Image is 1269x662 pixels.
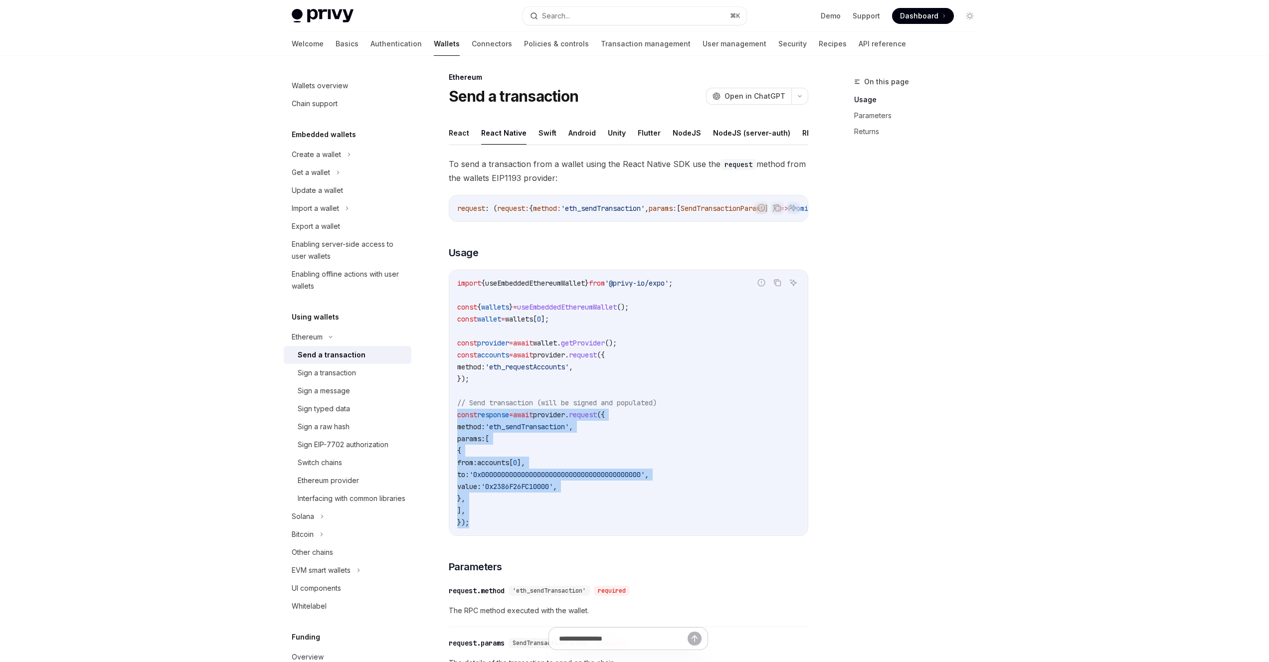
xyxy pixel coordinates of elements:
[292,600,327,612] div: Whitelabel
[513,458,517,467] span: 0
[292,546,333,558] div: Other chains
[509,410,513,419] span: =
[477,338,509,347] span: provider
[284,364,411,382] a: Sign a transaction
[298,403,350,415] div: Sign typed data
[449,157,808,185] span: To send a transaction from a wallet using the React Native SDK use the method from the wallets EI...
[501,315,505,324] span: =
[284,418,411,436] a: Sign a raw hash
[601,32,691,56] a: Transaction management
[645,470,649,479] span: ,
[569,350,597,359] span: request
[298,349,365,361] div: Send a transaction
[597,410,605,419] span: ({
[472,32,512,56] a: Connectors
[673,204,677,213] span: :
[721,159,756,170] code: request
[284,472,411,490] a: Ethereum provider
[529,204,533,213] span: {
[725,91,785,101] span: Open in ChatGPT
[513,350,533,359] span: await
[509,458,513,467] span: [
[292,331,323,343] div: Ethereum
[292,631,320,643] h5: Funding
[703,32,766,56] a: User management
[292,184,343,196] div: Update a wallet
[457,410,477,419] span: const
[449,246,479,260] span: Usage
[284,77,411,95] a: Wallets overview
[457,398,657,407] span: // Send transaction (will be signed and populated)
[730,12,740,20] span: ⌘ K
[457,482,481,491] span: value:
[298,421,350,433] div: Sign a raw hash
[585,279,589,288] span: }
[539,121,556,145] button: Swift
[787,201,800,214] button: Ask AI
[533,204,557,213] span: method
[481,121,527,145] button: React Native
[298,385,350,397] div: Sign a message
[457,338,477,347] span: const
[523,7,746,25] button: Search...⌘K
[449,586,505,596] div: request.method
[568,121,596,145] button: Android
[457,506,465,515] span: ],
[292,564,351,576] div: EVM smart wallets
[449,87,579,105] h1: Send a transaction
[292,510,314,522] div: Solana
[533,350,565,359] span: provider
[605,338,617,347] span: ();
[457,470,469,479] span: to:
[449,560,502,574] span: Parameters
[481,482,553,491] span: '0x2386F26FC10000'
[284,454,411,472] a: Switch chains
[681,204,764,213] span: SendTransactionParams
[457,279,481,288] span: import
[561,204,645,213] span: 'eth_sendTransaction'
[557,338,561,347] span: .
[513,303,517,312] span: =
[541,315,549,324] span: ];
[457,422,485,431] span: method:
[336,32,359,56] a: Basics
[569,362,573,371] span: ,
[594,586,630,596] div: required
[533,315,537,324] span: [
[864,76,909,88] span: On this page
[517,458,525,467] span: ],
[569,410,597,419] span: request
[457,434,485,443] span: params:
[565,350,569,359] span: .
[713,121,790,145] button: NodeJS (server-auth)
[821,11,841,21] a: Demo
[481,303,509,312] span: wallets
[778,32,807,56] a: Security
[284,235,411,265] a: Enabling server-side access to user wallets
[649,204,673,213] span: params
[787,276,800,289] button: Ask AI
[638,121,661,145] button: Flutter
[457,303,477,312] span: const
[755,276,768,289] button: Report incorrect code
[284,382,411,400] a: Sign a message
[292,202,339,214] div: Import a wallet
[509,350,513,359] span: =
[284,265,411,295] a: Enabling offline actions with user wallets
[561,338,605,347] span: getProvider
[505,315,533,324] span: wallets
[677,204,681,213] span: [
[298,439,388,451] div: Sign EIP-7702 authorization
[900,11,938,21] span: Dashboard
[284,217,411,235] a: Export a wallet
[457,458,477,467] span: from:
[292,98,338,110] div: Chain support
[853,11,880,21] a: Support
[292,166,330,178] div: Get a wallet
[537,315,541,324] span: 0
[477,303,481,312] span: {
[771,201,784,214] button: Copy the contents from the code block
[292,268,405,292] div: Enabling offline actions with user wallets
[819,32,847,56] a: Recipes
[449,605,808,617] span: The RPC method executed with the wallet.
